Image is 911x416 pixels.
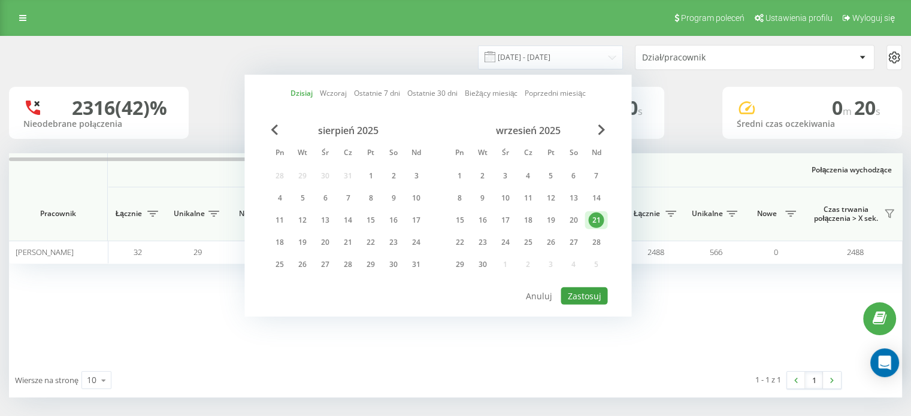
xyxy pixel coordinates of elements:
div: śr 24 wrz 2025 [494,233,516,251]
div: 22 [452,235,467,250]
div: Dział/pracownik [642,53,785,63]
span: 2488 [847,247,864,257]
abbr: poniedziałek [271,145,289,163]
a: Bieżący miesiąc [465,87,517,99]
span: Łącznie [632,209,662,218]
button: Zastosuj [561,287,607,305]
div: 18 [520,212,535,228]
div: 2316 (42)% [72,96,167,119]
div: 29 [452,257,467,272]
div: 26 [295,257,310,272]
div: 31 [408,257,424,272]
div: ndz 17 sie 2025 [405,211,428,229]
span: Program poleceń [681,13,744,23]
div: ndz 3 sie 2025 [405,167,428,185]
span: 2488 [647,247,664,257]
abbr: czwartek [339,145,357,163]
div: 28 [588,235,604,250]
abbr: wtorek [473,145,491,163]
div: 14 [340,212,356,228]
div: 20 [317,235,333,250]
div: pt 1 sie 2025 [359,167,382,185]
div: 25 [272,257,287,272]
div: śr 27 sie 2025 [314,256,337,274]
span: 29 [193,247,202,257]
div: śr 3 wrz 2025 [494,167,516,185]
div: pon 18 sie 2025 [268,233,291,251]
abbr: niedziela [407,145,425,163]
div: pon 4 sie 2025 [268,189,291,207]
div: 10 [497,190,513,206]
div: 11 [520,190,535,206]
div: 1 [363,168,379,184]
div: czw 14 sie 2025 [337,211,359,229]
div: śr 20 sie 2025 [314,233,337,251]
div: Średni czas oczekiwania [737,119,888,129]
div: 5 [295,190,310,206]
div: śr 13 sie 2025 [314,211,337,229]
span: 32 [134,247,142,257]
div: 10 [408,190,424,206]
div: czw 28 sie 2025 [337,256,359,274]
div: 4 [520,168,535,184]
a: Dzisiaj [290,87,313,99]
div: wt 30 wrz 2025 [471,256,494,274]
div: pt 12 wrz 2025 [539,189,562,207]
div: pt 15 sie 2025 [359,211,382,229]
div: pon 29 wrz 2025 [448,256,471,274]
a: Poprzedni miesiąc [525,87,586,99]
span: Unikalne [174,209,205,218]
div: śr 10 wrz 2025 [494,189,516,207]
div: wt 5 sie 2025 [291,189,314,207]
div: ndz 28 wrz 2025 [585,233,607,251]
div: czw 7 sie 2025 [337,189,359,207]
div: 9 [386,190,401,206]
span: Połączenia przychodzące [139,165,594,175]
div: czw 4 wrz 2025 [516,167,539,185]
div: 9 [474,190,490,206]
div: wt 23 wrz 2025 [471,233,494,251]
abbr: wtorek [293,145,311,163]
div: 7 [340,190,356,206]
abbr: środa [316,145,334,163]
div: pt 8 sie 2025 [359,189,382,207]
div: 3 [497,168,513,184]
span: Nowe [234,209,264,218]
span: Czas trwania połączenia > X sek. [812,205,880,223]
span: [PERSON_NAME] [16,247,74,257]
div: wt 19 sie 2025 [291,233,314,251]
div: 15 [452,212,467,228]
a: Wczoraj [320,87,347,99]
a: Ostatnie 30 dni [407,87,458,99]
div: pon 1 wrz 2025 [448,167,471,185]
div: 21 [340,235,356,250]
div: 29 [363,257,379,272]
div: 12 [295,212,310,228]
abbr: piątek [541,145,559,163]
div: wrzesień 2025 [448,125,607,136]
div: ndz 10 sie 2025 [405,189,428,207]
div: 19 [295,235,310,250]
div: 22 [363,235,379,250]
div: 20 [565,212,581,228]
div: pon 25 sie 2025 [268,256,291,274]
span: Nowe [752,209,782,218]
span: Łącznie [114,209,144,218]
div: wt 16 wrz 2025 [471,211,494,229]
div: 10 [87,374,96,386]
div: 26 [543,235,558,250]
div: 28 [340,257,356,272]
div: pon 15 wrz 2025 [448,211,471,229]
div: pon 22 wrz 2025 [448,233,471,251]
div: 11 [272,212,287,228]
div: 12 [543,190,558,206]
div: ndz 24 sie 2025 [405,233,428,251]
div: 7 [588,168,604,184]
div: ndz 7 wrz 2025 [585,167,607,185]
span: m [843,105,854,118]
div: śr 6 sie 2025 [314,189,337,207]
div: pt 22 sie 2025 [359,233,382,251]
div: 21 [588,212,604,228]
div: 30 [474,257,490,272]
div: 4 [272,190,287,206]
